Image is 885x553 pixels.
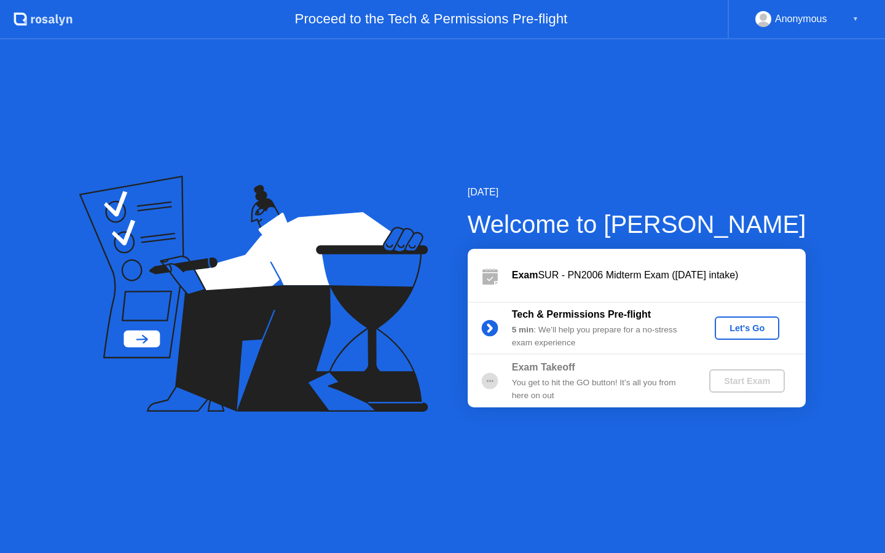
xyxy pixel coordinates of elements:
b: Tech & Permissions Pre-flight [512,309,651,320]
div: You get to hit the GO button! It’s all you from here on out [512,377,689,402]
div: [DATE] [468,185,806,200]
button: Let's Go [715,316,779,340]
div: Welcome to [PERSON_NAME] [468,206,806,243]
button: Start Exam [709,369,785,393]
div: SUR - PN2006 Midterm Exam ([DATE] intake) [512,268,806,283]
b: Exam [512,270,538,280]
div: Anonymous [775,11,827,27]
b: 5 min [512,325,534,334]
div: ▼ [852,11,859,27]
b: Exam Takeoff [512,362,575,372]
div: Start Exam [714,376,780,386]
div: Let's Go [720,323,774,333]
div: : We’ll help you prepare for a no-stress exam experience [512,324,689,349]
